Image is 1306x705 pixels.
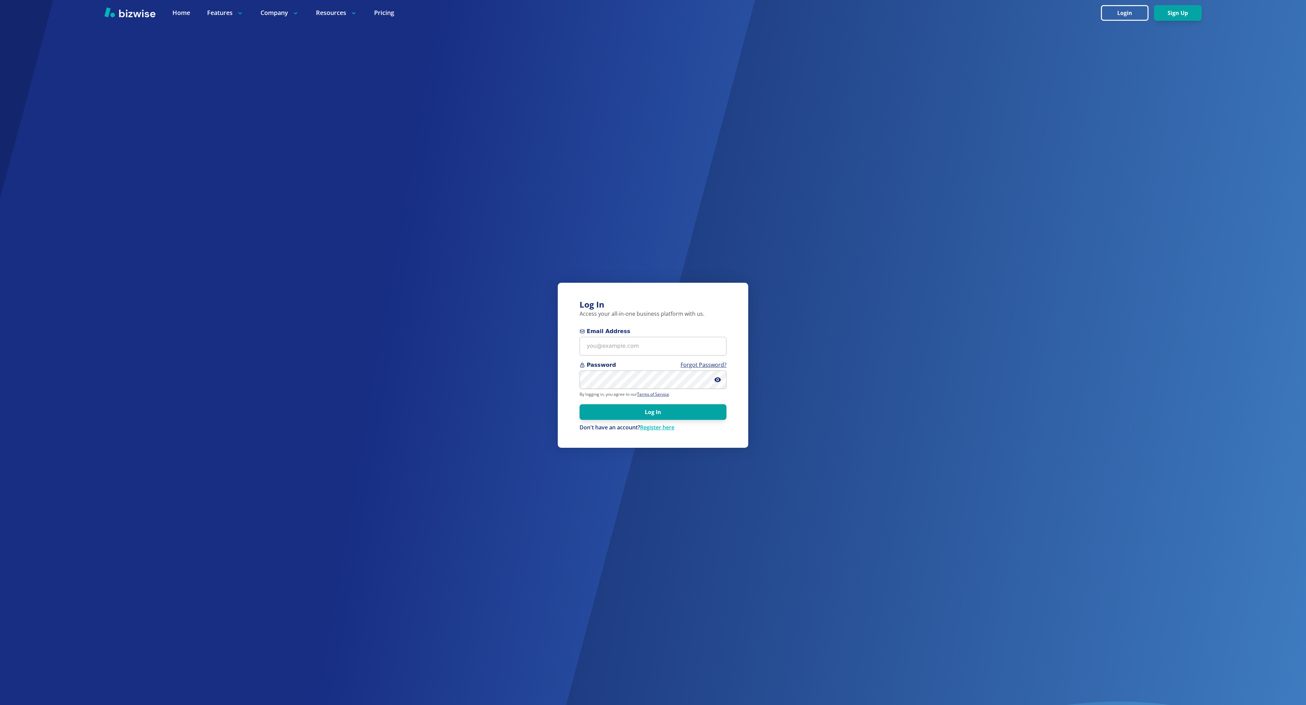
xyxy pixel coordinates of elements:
[104,7,155,17] img: Bizwise Logo
[580,327,726,335] span: Email Address
[1101,5,1149,21] button: Login
[640,424,674,431] a: Register here
[580,361,726,369] span: Password
[261,9,299,17] p: Company
[207,9,244,17] p: Features
[580,424,726,431] div: Don't have an account?Register here
[580,424,726,431] p: Don't have an account?
[374,9,394,17] a: Pricing
[316,9,357,17] p: Resources
[1101,10,1154,16] a: Login
[681,361,726,368] a: Forgot Password?
[172,9,190,17] a: Home
[580,337,726,356] input: you@example.com
[580,310,726,318] p: Access your all-in-one business platform with us.
[580,299,726,310] h3: Log In
[1154,5,1202,21] button: Sign Up
[637,391,669,397] a: Terms of Service
[580,404,726,420] button: Log In
[1154,10,1202,16] a: Sign Up
[580,392,726,397] p: By logging in, you agree to our .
